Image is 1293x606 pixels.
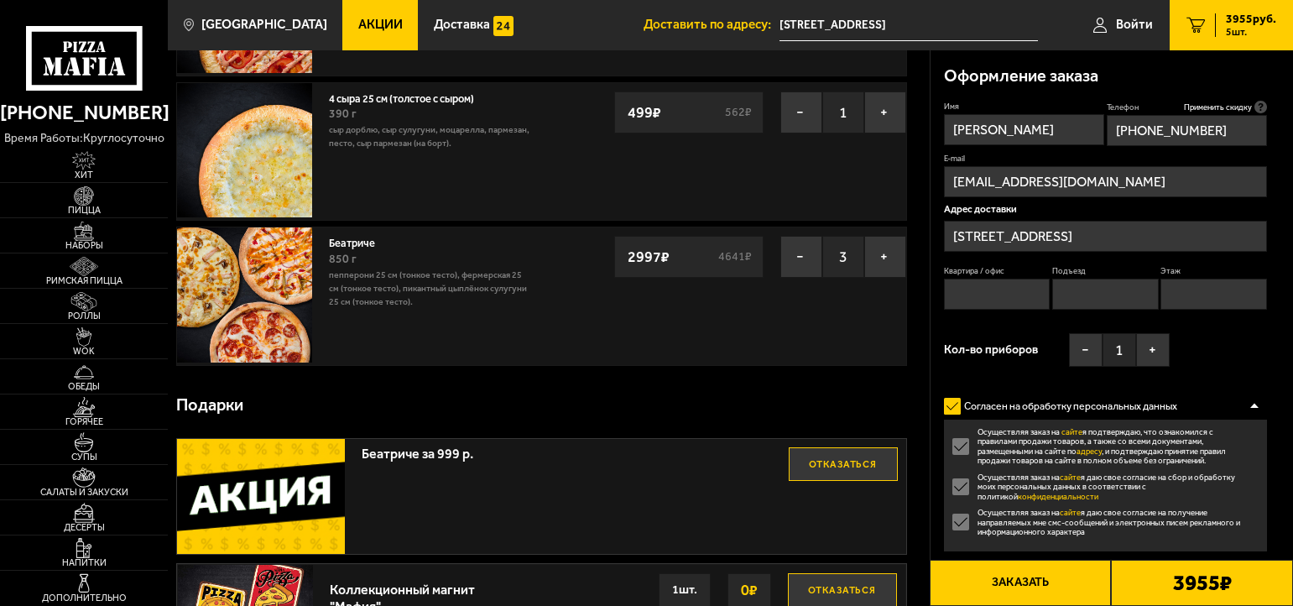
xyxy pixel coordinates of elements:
input: @ [944,166,1267,197]
button: − [780,91,822,133]
button: + [1136,333,1170,367]
span: 850 г [329,252,357,266]
span: 3955 руб. [1226,13,1276,25]
a: адресу [1077,447,1102,456]
span: Применить скидку [1184,102,1252,112]
label: Квартира / офис [944,265,1051,276]
label: Осуществляя заказ на я подтверждаю, что ознакомился с правилами продажи товаров, а также со всеми... [944,427,1267,466]
label: Подъезд [1052,265,1159,276]
strong: 0 ₽ [737,574,762,606]
s: 4641 ₽ [717,251,754,263]
a: сайте [1061,427,1082,436]
input: +7 ( [1107,115,1267,146]
label: Этаж [1160,265,1267,276]
label: Осуществляя заказ на я даю свое согласие на сбор и обработку моих персональных данных в соответст... [944,473,1267,502]
span: 3 [822,236,864,278]
label: Согласен на обработку персональных данных [944,393,1191,420]
span: [GEOGRAPHIC_DATA] [201,18,327,31]
label: Осуществляя заказ на я даю свое согласие на получение направляемых мне смс-сообщений и электронны... [944,508,1267,537]
span: Кол-во приборов [944,344,1038,356]
strong: 499 ₽ [623,97,665,128]
span: Доставка [434,18,490,31]
a: Беатриче [329,232,388,249]
span: Беатриче за 999 р. [362,439,788,461]
button: + [864,91,906,133]
span: 390 г [329,107,357,121]
p: сыр дорблю, сыр сулугуни, моцарелла, пармезан, песто, сыр пармезан (на борт). [329,123,534,150]
span: Акции [358,18,403,31]
button: − [1069,333,1103,367]
button: Заказать [930,560,1112,606]
a: сайте [1060,473,1081,482]
a: сайте [1060,508,1081,517]
strong: 2997 ₽ [623,241,674,273]
a: конфиденциальности [1018,492,1098,501]
a: 4 сыра 25 см (толстое с сыром) [329,88,487,105]
h3: Подарки [176,396,243,413]
span: 1 [822,91,864,133]
button: − [780,236,822,278]
span: 5 шт. [1226,27,1276,37]
p: Адрес доставки [944,204,1267,214]
p: Пепперони 25 см (тонкое тесто), Фермерская 25 см (тонкое тесто), Пикантный цыплёнок сулугуни 25 с... [329,269,534,309]
button: Отказаться [789,447,898,481]
h3: Оформление заказа [944,67,1098,84]
input: Имя [944,114,1104,145]
img: 15daf4d41897b9f0e9f617042186c801.svg [493,16,514,36]
label: Имя [944,101,1104,112]
span: Войти [1116,18,1153,31]
label: Телефон [1107,101,1267,113]
span: Доставить по адресу: [644,18,779,31]
button: + [864,236,906,278]
b: 3955 ₽ [1173,572,1232,594]
label: E-mail [944,153,1267,164]
span: 1 [1103,333,1136,367]
span: Санкт-Петербург, улица Красного Текстильщика, 2 [779,10,1038,41]
s: 562 ₽ [723,107,754,118]
input: Ваш адрес доставки [779,10,1038,41]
